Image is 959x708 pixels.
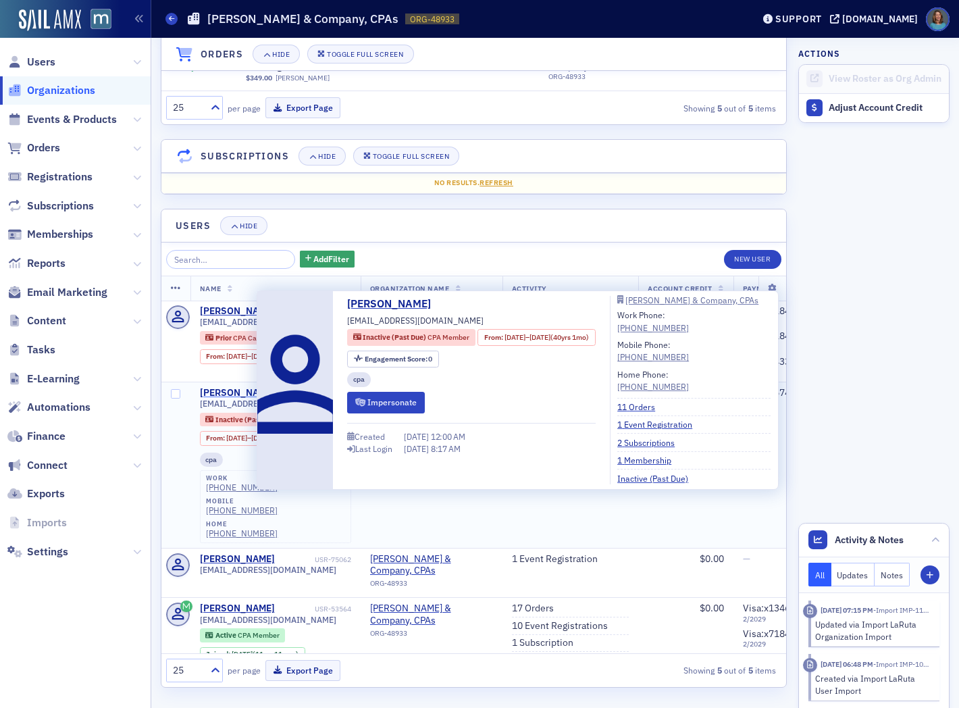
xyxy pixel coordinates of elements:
[512,284,547,293] span: Activity
[775,13,822,25] div: Support
[206,528,278,538] a: [PHONE_NUMBER]
[215,333,233,343] span: Prior
[355,433,385,440] div: Created
[7,141,60,155] a: Orders
[200,331,288,345] div: Prior: Prior: CPA Candidate
[353,147,460,166] button: Toggle Full Screen
[200,305,275,318] a: [PERSON_NAME]
[206,474,278,482] div: work
[815,618,931,643] div: Updated via Import LaRuta Organization Import
[246,74,272,82] span: $349.00
[7,83,95,98] a: Organizations
[215,630,238,640] span: Active
[27,429,66,444] span: Finance
[743,553,750,565] span: —
[743,602,790,614] span: Visa : x1346
[743,628,790,640] span: Visa : x7184
[251,351,272,361] span: [DATE]
[347,351,439,368] div: Engagement Score: 0
[617,401,665,413] a: 11 Orders
[815,672,931,697] div: Created via Import LaRuta User Import
[7,400,90,415] a: Automations
[200,399,336,409] span: [EMAIL_ADDRESS][DOMAIN_NAME]
[226,351,247,361] span: [DATE]
[743,615,815,624] span: 2 / 2029
[363,332,427,342] span: Inactive (Past Due)
[831,563,875,586] button: Updates
[19,9,81,31] img: SailAMX
[27,515,67,530] span: Imports
[27,313,66,328] span: Content
[277,555,351,564] div: USR-75062
[318,153,336,160] div: Hide
[746,664,755,676] strong: 5
[7,199,94,213] a: Subscriptions
[808,563,831,586] button: All
[205,333,281,342] a: Prior CPA Candidate
[299,147,346,166] button: Hide
[370,553,493,577] span: Sullivan & Company, CPAs
[7,313,66,328] a: Content
[370,284,450,293] span: Organization Name
[617,368,689,393] div: Home Phone:
[200,413,328,426] div: Inactive (Past Due): Inactive (Past Due): CPA Member
[821,659,873,669] time: 3/31/2023 06:48 PM
[842,13,918,25] div: [DOMAIN_NAME]
[27,285,107,300] span: Email Marketing
[265,97,340,118] button: Export Page
[27,343,55,357] span: Tasks
[477,329,595,346] div: From: 1985-05-29 00:00:00
[201,47,243,61] h4: Orders
[835,533,904,547] span: Activity & Notes
[373,153,449,160] div: Toggle Full Screen
[617,418,702,430] a: 1 Event Registration
[200,553,275,565] a: [PERSON_NAME]
[582,102,776,114] div: Showing out of items
[200,647,305,662] div: Joined: 2013-10-07 00:00:00
[370,579,493,592] div: ORG-48933
[90,9,111,30] img: SailAMX
[238,630,280,640] span: CPA Member
[201,149,289,163] h4: Subscriptions
[803,604,817,618] div: Imported Activity
[166,250,295,269] input: Search…
[200,603,275,615] a: [PERSON_NAME]
[7,515,67,530] a: Imports
[27,199,94,213] span: Subscriptions
[582,664,776,676] div: Showing out of items
[353,332,469,343] a: Inactive (Past Due) CPA Member
[873,659,931,669] span: Import IMP-1071
[206,650,232,659] span: Joined :
[926,7,950,31] span: Profile
[873,605,931,615] span: Import IMP-1199
[617,454,681,466] a: 1 Membership
[370,553,493,577] a: [PERSON_NAME] & Company, CPAs
[233,333,282,343] span: CPA Candidate
[617,322,689,334] a: [PHONE_NUMBER]
[700,553,724,565] span: $0.00
[512,637,573,649] a: 1 Subscription
[431,443,461,454] span: 8:17 AM
[200,387,275,399] a: [PERSON_NAME]
[715,102,724,114] strong: 5
[617,380,689,393] a: [PHONE_NUMBER]
[427,332,469,342] span: CPA Member
[200,349,317,364] div: From: 2016-07-28 00:00:00
[743,284,815,293] span: Payment Methods
[512,603,554,615] a: 17 Orders
[648,284,712,293] span: Account Credit
[313,253,349,265] span: Add Filter
[617,351,689,363] a: [PHONE_NUMBER]
[803,658,817,672] div: Imported Activity
[272,51,290,58] div: Hide
[171,178,777,188] div: No results.
[700,602,724,614] span: $0.00
[7,112,117,127] a: Events & Products
[404,431,431,442] span: [DATE]
[875,563,910,586] button: Notes
[512,553,598,565] a: 1 Event Registration
[617,436,685,449] a: 2 Subscriptions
